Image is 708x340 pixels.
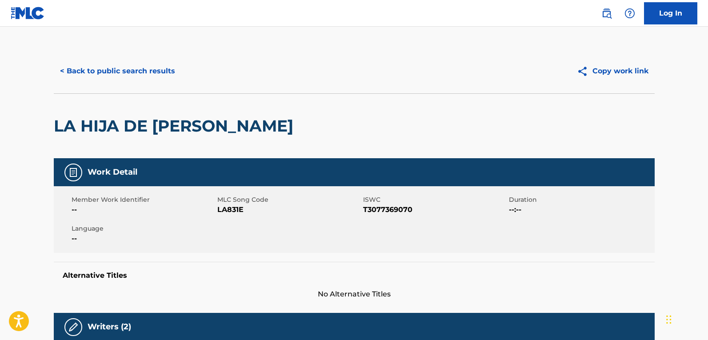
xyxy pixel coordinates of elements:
img: Copy work link [577,66,592,77]
h5: Work Detail [88,167,137,177]
span: Member Work Identifier [72,195,215,204]
a: Public Search [598,4,616,22]
span: ISWC [363,195,507,204]
button: Copy work link [571,60,655,82]
img: help [624,8,635,19]
span: No Alternative Titles [54,289,655,300]
h5: Writers (2) [88,322,131,332]
h2: LA HIJA DE [PERSON_NAME] [54,116,298,136]
iframe: Chat Widget [664,297,708,340]
div: Drag [666,306,672,333]
a: Log In [644,2,697,24]
span: -- [72,233,215,244]
img: search [601,8,612,19]
span: LA831E [217,204,361,215]
div: Help [621,4,639,22]
span: --:-- [509,204,652,215]
button: < Back to public search results [54,60,181,82]
h5: Alternative Titles [63,271,646,280]
img: Work Detail [68,167,79,178]
span: MLC Song Code [217,195,361,204]
span: Duration [509,195,652,204]
span: Language [72,224,215,233]
span: T3077369070 [363,204,507,215]
img: MLC Logo [11,7,45,20]
img: Writers [68,322,79,332]
span: -- [72,204,215,215]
